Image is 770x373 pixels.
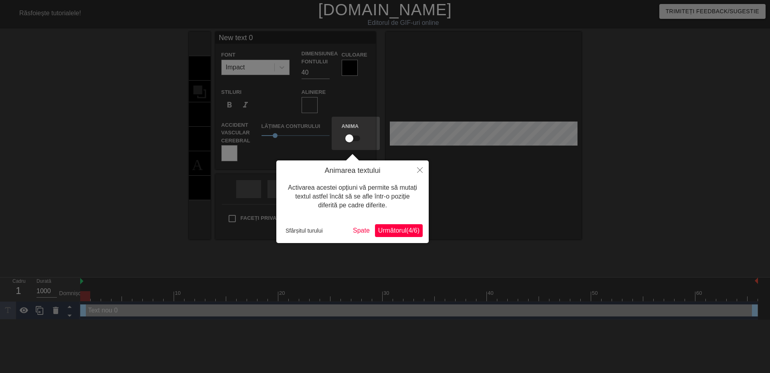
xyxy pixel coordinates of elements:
button: Următorul [375,224,423,237]
font: 4/6 [408,227,417,234]
font: Sfârșitul turului [286,227,323,234]
button: Spate [350,224,373,237]
font: Activarea acestei opțiuni vă permite să mutați textul astfel încât să se afle într-o poziție dife... [288,184,417,209]
font: Spate [353,227,370,234]
font: Animarea textului [324,166,380,174]
h4: Animarea textului [282,166,423,175]
font: ( [406,227,408,234]
button: Aproape [411,160,429,179]
button: Sfârșitul turului [282,225,326,237]
font: Următorul [378,227,406,234]
font: ) [417,227,419,234]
